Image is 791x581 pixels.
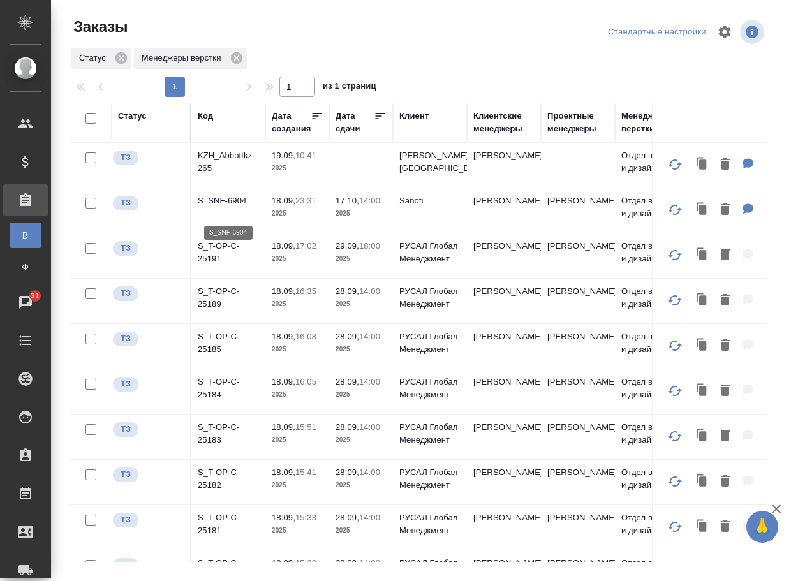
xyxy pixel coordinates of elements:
button: Клонировать [690,469,714,495]
p: 2025 [272,253,323,265]
span: Ф [16,261,35,274]
p: 15:30 [295,558,316,568]
button: Обновить [660,240,690,270]
td: [PERSON_NAME] [541,279,615,323]
td: [PERSON_NAME] [541,460,615,504]
div: split button [605,22,709,42]
p: Отдел верстки и дизайна [621,330,683,356]
button: Обновить [660,466,690,497]
p: 14:00 [359,196,380,205]
p: S_T-OP-C-25182 [198,466,259,492]
div: Код [198,110,213,122]
button: Обновить [660,285,690,316]
button: Удалить [714,423,736,450]
p: 2025 [336,298,387,311]
p: ТЗ [121,196,131,209]
button: Клонировать [690,333,714,359]
td: [PERSON_NAME] [467,233,541,278]
p: 2025 [272,162,323,175]
p: 28.09, [336,467,359,477]
p: РУСАЛ Глобал Менеджмент [399,421,461,446]
p: 2025 [272,207,323,220]
div: Выставляет КМ при отправке заказа на расчет верстке (для тикета) или для уточнения сроков на прои... [112,421,184,438]
div: Дата сдачи [336,110,374,135]
td: [PERSON_NAME] [467,460,541,504]
p: 14:00 [359,467,380,477]
p: Отдел верстки и дизайна [621,421,683,446]
p: 28.09, [336,513,359,522]
p: Отдел верстки и дизайна [621,240,683,265]
p: ТЗ [121,513,131,526]
p: 18.09, [272,513,295,522]
span: Настроить таблицу [709,17,740,47]
button: Клонировать [690,378,714,404]
button: Удалить [714,197,736,223]
td: [PERSON_NAME] [467,369,541,414]
p: 2025 [336,343,387,356]
td: [PERSON_NAME] [467,415,541,459]
button: 🙏 [746,511,778,543]
div: Менеджеры верстки [134,48,247,69]
p: 14:00 [359,422,380,432]
td: [PERSON_NAME] [541,505,615,550]
p: ТЗ [121,468,131,481]
p: 14:00 [359,513,380,522]
div: Выставляет КМ при отправке заказа на расчет верстке (для тикета) или для уточнения сроков на прои... [112,511,184,529]
p: Отдел верстки и дизайна [621,285,683,311]
p: 2025 [336,524,387,537]
div: Проектные менеджеры [547,110,609,135]
button: Удалить [714,242,736,268]
p: [PERSON_NAME] [GEOGRAPHIC_DATA] [399,149,461,175]
div: Дата создания [272,110,311,135]
p: 17:02 [295,241,316,251]
td: [PERSON_NAME] [467,188,541,233]
p: 28.09, [336,558,359,568]
div: Выставляет КМ при отправке заказа на расчет верстке (для тикета) или для уточнения сроков на прои... [112,285,184,302]
button: Клонировать [690,152,714,178]
p: 2025 [272,298,323,311]
p: РУСАЛ Глобал Менеджмент [399,330,461,356]
p: 28.09, [336,286,359,296]
p: ТЗ [121,151,131,164]
p: ТЗ [121,287,131,300]
td: [PERSON_NAME] [541,324,615,369]
p: 10:41 [295,151,316,160]
p: Менеджеры верстки [142,52,226,64]
td: [PERSON_NAME] [467,324,541,369]
button: Удалить [714,333,736,359]
div: Выставляет КМ при отправке заказа на расчет верстке (для тикета) или для уточнения сроков на прои... [112,557,184,574]
p: S_SNF-6904 [198,195,259,207]
button: Обновить [660,511,690,542]
p: 18.09, [272,377,295,386]
div: Выставляет КМ при отправке заказа на расчет верстке (для тикета) или для уточнения сроков на прои... [112,466,184,483]
button: Удалить [714,152,736,178]
p: S_T-OP-C-25189 [198,285,259,311]
p: 15:33 [295,513,316,522]
p: 18.09, [272,332,295,341]
div: Клиентские менеджеры [473,110,535,135]
span: Заказы [70,17,128,37]
p: ТЗ [121,332,131,345]
div: Менеджеры верстки [621,110,683,135]
p: 15:51 [295,422,316,432]
p: РУСАЛ Глобал Менеджмент [399,240,461,265]
p: 19.09, [272,151,295,160]
p: РУСАЛ Глобал Менеджмент [399,511,461,537]
div: Клиент [399,110,429,122]
p: 16:05 [295,377,316,386]
p: KZH_Abbottkz-265 [198,149,259,175]
td: [PERSON_NAME] [467,505,541,550]
button: Обновить [660,376,690,406]
button: Обновить [660,195,690,225]
p: 28.09, [336,422,359,432]
td: [PERSON_NAME] [541,415,615,459]
p: S_T-OP-C-25183 [198,421,259,446]
p: 2025 [336,388,387,401]
div: Выставляет КМ при отправке заказа на расчет верстке (для тикета) или для уточнения сроков на прои... [112,149,184,166]
p: S_T-OP-C-25191 [198,240,259,265]
span: из 1 страниц [323,78,376,97]
p: ТЗ [121,423,131,436]
button: Удалить [714,378,736,404]
td: [PERSON_NAME] [541,369,615,414]
p: 29.09, [336,241,359,251]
